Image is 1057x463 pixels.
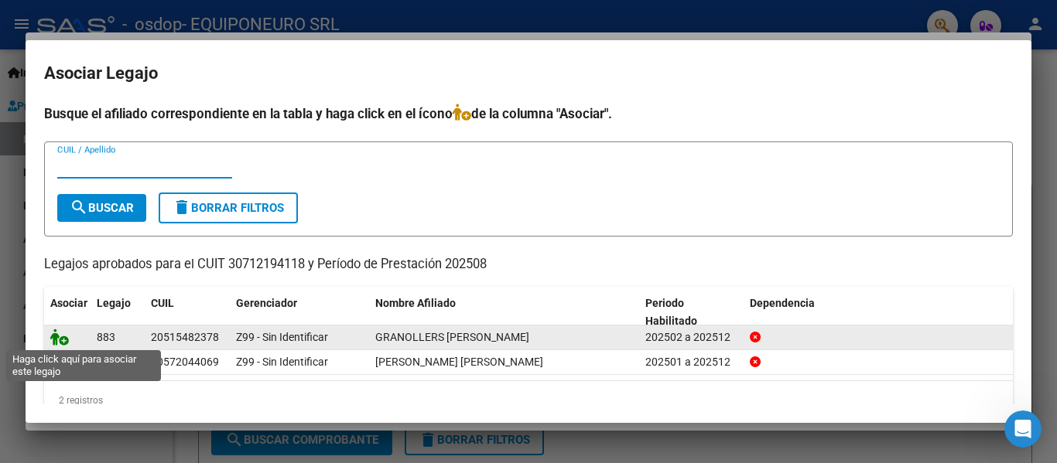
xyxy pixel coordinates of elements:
[230,287,369,338] datatable-header-cell: Gerenciador
[645,297,697,327] span: Periodo Habilitado
[173,198,191,216] mat-icon: delete
[70,201,134,215] span: Buscar
[97,331,115,343] span: 883
[151,297,174,309] span: CUIL
[375,297,456,309] span: Nombre Afiliado
[645,329,737,346] div: 202502 a 202512
[145,287,230,338] datatable-header-cell: CUIL
[236,297,297,309] span: Gerenciador
[1004,410,1042,448] iframe: Intercom live chat
[236,331,328,343] span: Z99 - Sin Identificar
[173,201,284,215] span: Borrar Filtros
[151,353,219,371] div: 20572044069
[375,356,543,368] span: RAPETTI THIAGO ISMAEL
[57,194,146,222] button: Buscar
[159,192,298,223] button: Borrar Filtros
[645,353,737,371] div: 202501 a 202512
[70,198,88,216] mat-icon: search
[639,287,744,338] datatable-header-cell: Periodo Habilitado
[151,329,219,346] div: 20515482378
[44,104,1013,124] h4: Busque el afiliado correspondiente en la tabla y haga click en el ícono de la columna "Asociar".
[44,287,91,338] datatable-header-cell: Asociar
[97,297,131,309] span: Legajo
[44,255,1013,274] p: Legajos aprobados para el CUIT 30712194118 y Período de Prestación 202508
[97,356,121,368] span: 1329
[91,287,145,338] datatable-header-cell: Legajo
[369,287,639,338] datatable-header-cell: Nombre Afiliado
[744,287,1014,338] datatable-header-cell: Dependencia
[44,59,1013,88] h2: Asociar Legajo
[50,297,87,309] span: Asociar
[236,356,328,368] span: Z99 - Sin Identificar
[375,331,529,343] span: GRANOLLERS FRANCO
[750,297,815,309] span: Dependencia
[44,381,1013,420] div: 2 registros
